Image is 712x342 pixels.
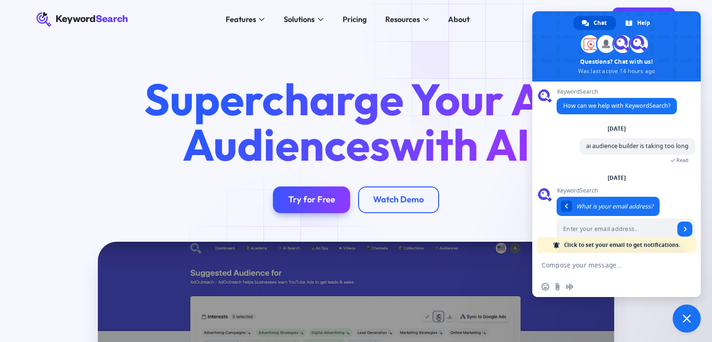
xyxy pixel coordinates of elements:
[617,16,660,30] div: Help
[566,283,573,290] span: Audio message
[563,102,670,110] span: How can we help with KeywordSearch?
[564,237,680,253] span: Click to set your email to get notifications.
[442,12,475,27] a: About
[677,222,692,237] span: Send
[561,201,572,212] div: Return to message
[288,194,335,205] div: Try for Free
[542,261,671,269] textarea: Compose your message...
[594,16,607,30] span: Chat
[586,142,689,150] span: ai audience builder is taking too long
[557,219,675,239] input: Enter your email address...
[385,14,420,25] div: Resources
[542,283,549,290] span: Insert an emoji
[273,186,350,213] a: Try for Free
[612,7,675,30] a: Try for Free
[576,202,653,210] span: What is your email address?
[226,14,256,25] div: Features
[373,194,424,205] div: Watch Demo
[573,16,616,30] div: Chat
[565,7,606,30] a: Login
[554,283,561,290] span: Send a file
[343,14,367,25] div: Pricing
[673,305,701,333] div: Close chat
[390,117,530,172] span: with AI
[557,89,677,95] span: KeywordSearch
[608,126,626,132] div: [DATE]
[126,76,585,167] h1: Supercharge Your Ad Audiences
[284,14,315,25] div: Solutions
[337,12,372,27] a: Pricing
[557,187,695,194] span: KeywordSearch
[676,157,689,164] span: Read
[608,175,626,181] div: [DATE]
[637,16,650,30] span: Help
[448,14,470,25] div: About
